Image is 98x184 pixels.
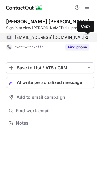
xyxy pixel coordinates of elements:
span: AI write personalized message [17,80,82,85]
button: save-profile-one-click [6,62,94,73]
span: Add to email campaign [17,95,65,100]
span: Notes [16,120,92,126]
span: Find work email [16,108,92,113]
div: Sign in to view [PERSON_NAME]’s full profile [6,25,94,31]
img: ContactOut v5.3.10 [6,4,43,11]
div: Save to List / ATS / CRM [17,65,84,70]
button: Add to email campaign [6,92,94,103]
button: Notes [6,119,94,127]
button: AI write personalized message [6,77,94,88]
button: Reveal Button [65,44,89,50]
span: [EMAIL_ADDRESS][DOMAIN_NAME] [15,35,85,40]
button: Find work email [6,106,94,115]
div: [PERSON_NAME] [PERSON_NAME] [6,18,89,25]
